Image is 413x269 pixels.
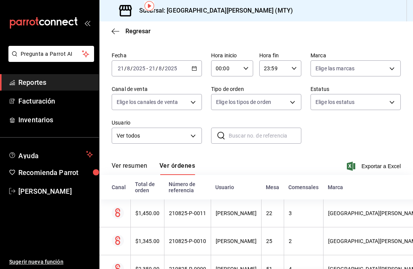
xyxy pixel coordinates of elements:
[158,65,162,71] input: --
[169,210,206,216] div: 210825-P-0011
[216,238,257,244] div: [PERSON_NAME]
[84,20,90,26] button: open_drawer_menu
[135,181,159,193] div: Total de orden
[117,65,124,71] input: --
[266,238,279,244] div: 25
[162,65,164,71] span: /
[211,53,253,58] label: Hora inicio
[135,210,159,216] div: $1,450.00
[130,65,133,71] span: /
[216,210,257,216] div: [PERSON_NAME]
[124,65,127,71] span: /
[215,184,257,190] div: Usuario
[211,86,301,92] label: Tipo de orden
[169,181,206,193] div: Número de referencia
[164,65,177,71] input: ----
[229,128,301,143] input: Buscar no. de referencia
[348,162,401,171] button: Exportar a Excel
[266,210,279,216] div: 22
[112,120,202,125] label: Usuario
[18,115,93,125] span: Inventarios
[112,53,202,58] label: Fecha
[18,150,83,159] span: Ayuda
[112,162,195,175] div: navigation tabs
[311,53,401,58] label: Marca
[315,65,354,72] span: Elige las marcas
[311,86,401,92] label: Estatus
[133,65,146,71] input: ----
[145,1,154,11] img: Tooltip marker
[315,98,354,106] span: Elige los estatus
[18,167,93,178] span: Recomienda Parrot
[133,6,293,15] h3: Sucursal: [GEOGRAPHIC_DATA][PERSON_NAME] (MTY)
[5,55,94,63] a: Pregunta a Parrot AI
[156,65,158,71] span: /
[259,53,301,58] label: Hora fin
[9,258,93,266] span: Sugerir nueva función
[216,98,271,106] span: Elige los tipos de orden
[117,98,178,106] span: Elige los canales de venta
[149,65,156,71] input: --
[135,238,159,244] div: $1,345.00
[125,28,151,35] span: Regresar
[146,65,148,71] span: -
[18,186,93,196] span: [PERSON_NAME]
[266,184,279,190] div: Mesa
[18,96,93,106] span: Facturación
[112,86,202,92] label: Canal de venta
[21,50,82,58] span: Pregunta a Parrot AI
[127,65,130,71] input: --
[8,46,94,62] button: Pregunta a Parrot AI
[159,162,195,175] button: Ver órdenes
[288,184,319,190] div: Comensales
[112,184,126,190] div: Canal
[117,132,188,140] span: Ver todos
[169,238,206,244] div: 210825-P-0010
[112,28,151,35] button: Regresar
[289,210,319,216] div: 3
[112,162,147,175] button: Ver resumen
[289,238,319,244] div: 2
[18,77,93,88] span: Reportes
